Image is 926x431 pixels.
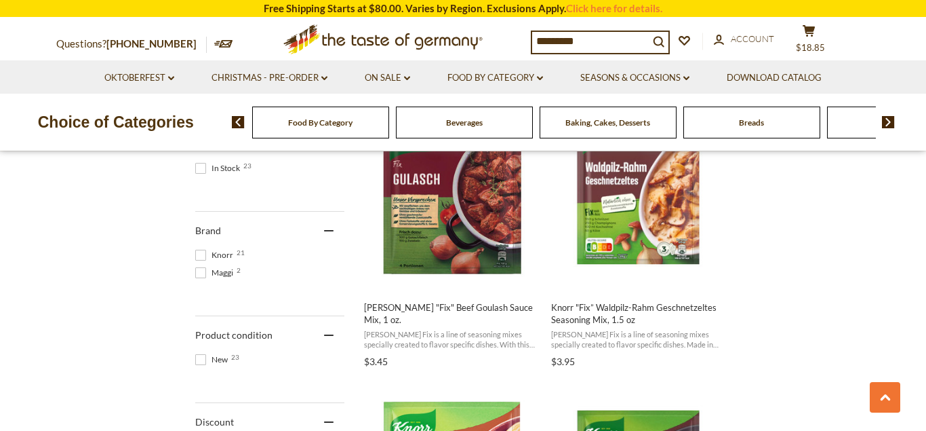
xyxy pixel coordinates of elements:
a: Knorr [549,88,729,373]
span: 23 [243,162,251,169]
img: next arrow [882,116,895,128]
span: Knorr [195,249,237,261]
a: Food By Category [288,117,353,128]
span: 2 [237,267,241,274]
p: Questions? [56,35,207,53]
a: Seasons & Occasions [580,71,689,86]
a: On Sale [365,71,410,86]
button: $18.85 [788,24,829,58]
span: Product condition [195,329,273,341]
span: $3.95 [551,356,575,367]
span: Discount [195,416,234,428]
img: previous arrow [232,116,245,128]
a: Knorr [362,88,542,373]
a: Download Catalog [727,71,822,86]
span: Maggi [195,267,237,279]
span: Account [731,33,774,44]
span: 23 [231,354,239,360]
a: [PHONE_NUMBER] [106,37,197,50]
span: $18.85 [796,42,825,53]
span: [PERSON_NAME] Fix is a line of seasoning mixes specially created to flavor specific dishes. With ... [364,329,540,350]
a: Beverages [446,117,483,128]
span: 21 [237,249,245,256]
span: $3.45 [364,356,388,367]
a: Account [714,32,774,47]
span: New [195,354,232,366]
a: Christmas - PRE-ORDER [212,71,327,86]
img: Knorr Waldpilz-Rahm Geschnetzeltes [549,99,729,279]
span: [PERSON_NAME] "Fix" Beef Goulash Sauce Mix, 1 oz. [364,301,540,326]
a: Baking, Cakes, Desserts [565,117,650,128]
a: Breads [739,117,764,128]
span: Knorr "Fix” Waldpilz-Rahm Geschnetzeltes Seasoning Mix, 1.5 oz [551,301,727,326]
span: In Stock [195,162,244,174]
span: [PERSON_NAME] Fix is a line of seasoning mixes specially created to flavor specific dishes. Made ... [551,329,727,350]
span: Brand [195,225,221,236]
a: Food By Category [447,71,543,86]
a: Oktoberfest [104,71,174,86]
a: Click here for details. [566,2,662,14]
img: Knorr Goulash Sauce Mix [362,99,542,279]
